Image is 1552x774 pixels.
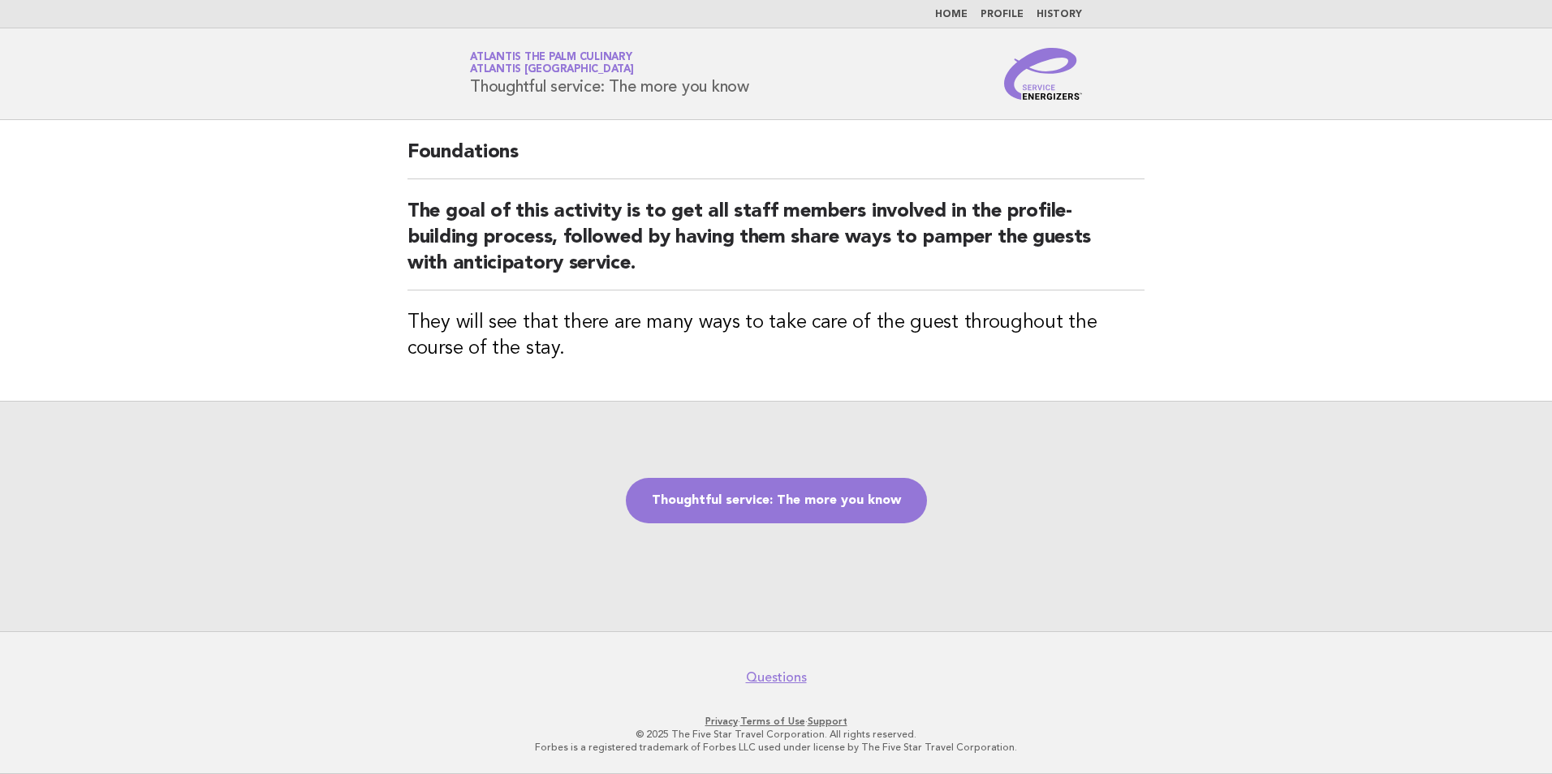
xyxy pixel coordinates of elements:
h3: They will see that there are many ways to take care of the guest throughout the course of the stay. [407,310,1145,362]
a: Terms of Use [740,716,805,727]
a: Atlantis The Palm CulinaryAtlantis [GEOGRAPHIC_DATA] [470,52,634,75]
p: · · [279,715,1273,728]
h1: Thoughtful service: The more you know [470,53,749,95]
a: Thoughtful service: The more you know [626,478,927,523]
a: Privacy [705,716,738,727]
a: Support [808,716,847,727]
h2: The goal of this activity is to get all staff members involved in the profile-building process, f... [407,199,1145,290]
p: Forbes is a registered trademark of Forbes LLC used under license by The Five Star Travel Corpora... [279,741,1273,754]
a: History [1037,10,1082,19]
h2: Foundations [407,140,1145,179]
img: Service Energizers [1004,48,1082,100]
span: Atlantis [GEOGRAPHIC_DATA] [470,65,634,75]
p: © 2025 The Five Star Travel Corporation. All rights reserved. [279,728,1273,741]
a: Questions [746,669,807,686]
a: Home [935,10,968,19]
a: Profile [981,10,1024,19]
